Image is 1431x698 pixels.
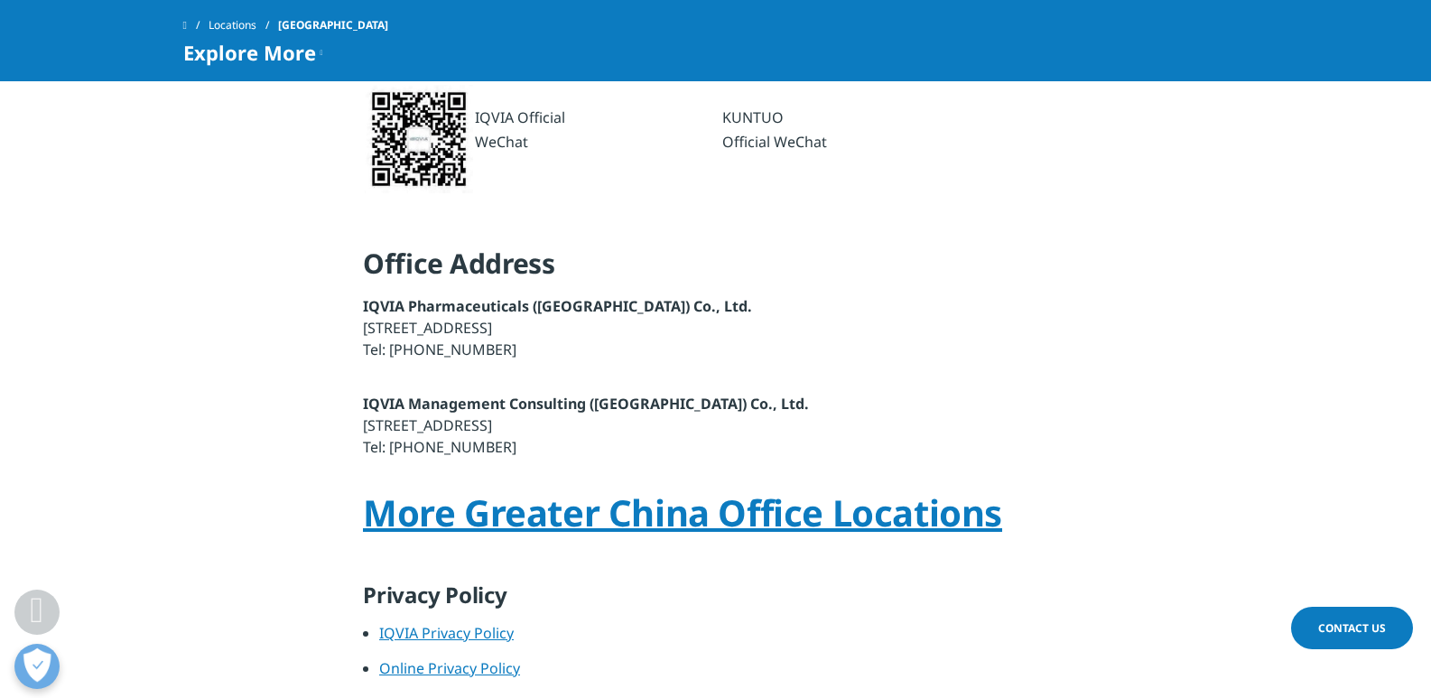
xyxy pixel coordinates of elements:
[363,340,516,359] font: Tel: [PHONE_NUMBER]
[363,580,507,610] font: Privacy Policy
[363,488,1002,537] a: More Greater China Office Locations
[1318,620,1386,636] font: Contact Us
[363,245,555,282] font: Office Address
[475,132,528,152] font: WeChat
[363,415,492,435] font: [STREET_ADDRESS]
[363,318,492,338] font: [STREET_ADDRESS]
[363,296,752,316] font: IQVIA Pharmaceuticals ([GEOGRAPHIC_DATA]) Co., Ltd.
[379,623,514,643] a: IQVIA Privacy Policy
[278,17,388,33] font: [GEOGRAPHIC_DATA]
[14,644,60,689] button: Open Preferences
[209,17,256,33] font: Locations
[379,658,520,678] a: Online Privacy Policy
[183,39,316,66] font: Explore More
[475,107,565,127] font: IQVIA Official
[722,132,827,152] font: Official WeChat
[363,437,516,457] font: Tel: [PHONE_NUMBER]
[1291,607,1413,649] a: Contact Us
[209,9,278,42] a: Locations
[722,107,784,127] font: KUNTUO
[363,394,809,414] font: IQVIA Management Consulting ([GEOGRAPHIC_DATA]) Co., Ltd.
